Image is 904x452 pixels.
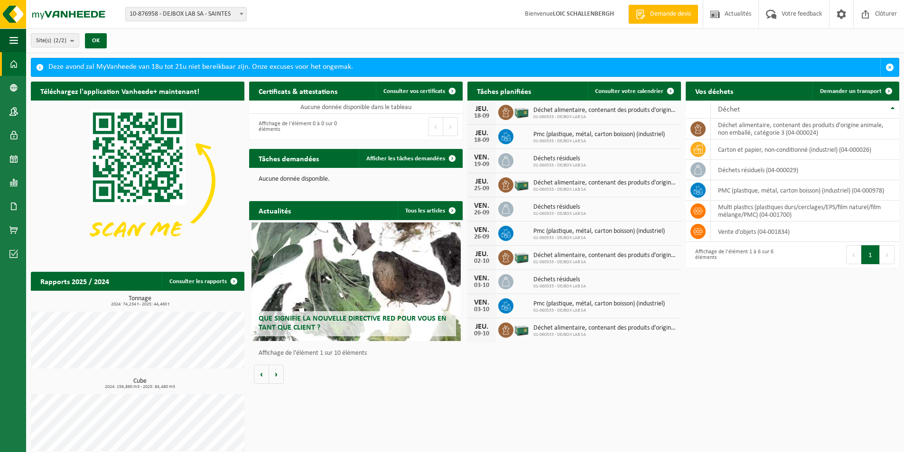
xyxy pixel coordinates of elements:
[533,179,676,187] span: Déchet alimentaire, contenant des produits d'origine animale, non emballé, catég...
[587,82,680,101] a: Consulter votre calendrier
[31,33,79,47] button: Site(s)(2/2)
[428,117,443,136] button: Previous
[686,82,743,100] h2: Vos déchets
[36,302,244,307] span: 2024: 74,234 t - 2025: 44,460 t
[472,137,491,144] div: 18-09
[472,282,491,289] div: 03-10
[259,176,453,183] p: Aucune donnée disponible.
[249,82,347,100] h2: Certificats & attestations
[628,5,698,24] a: Demande devis
[31,101,244,261] img: Download de VHEPlus App
[472,129,491,137] div: JEU.
[880,245,895,264] button: Next
[472,202,491,210] div: VEN.
[31,272,119,290] h2: Rapports 2025 / 2024
[533,324,676,332] span: Déchet alimentaire, contenant des produits d'origine animale, non emballé, catég...
[36,295,244,307] h3: Tonnage
[36,34,66,48] span: Site(s)
[126,8,246,21] span: 10-876958 - DEJBOX LAB SA - SAINTES
[711,201,899,221] td: multi plastics (plastiques durs/cerclages/EPS/film naturel/film mélange/PMC) (04-001700)
[249,149,328,167] h2: Tâches demandées
[472,226,491,234] div: VEN.
[376,82,462,101] a: Consulter vos certificats
[443,117,458,136] button: Next
[648,9,693,19] span: Demande devis
[36,385,244,389] span: 2024: 156,860 m3 - 2025: 84,480 m3
[472,306,491,313] div: 03-10
[254,116,351,137] div: Affichage de l'élément 0 à 0 sur 0 éléments
[472,161,491,168] div: 19-09
[820,88,882,94] span: Demander un transport
[249,101,463,114] td: Aucune donnée disponible dans le tableau
[595,88,663,94] span: Consulter votre calendrier
[472,331,491,337] div: 09-10
[711,139,899,160] td: carton et papier, non-conditionné (industriel) (04-000026)
[48,58,880,76] div: Deze avond zal MyVanheede van 18u tot 21u niet bereikbaar zijn. Onze excuses voor het ongemak.
[472,154,491,161] div: VEN.
[254,365,269,384] button: Vorige
[533,235,665,241] span: 01-060533 - DEJBOX LAB SA
[513,176,530,192] img: PB-LB-0680-HPE-GN-01
[533,228,665,235] span: Pmc (plastique, métal, carton boisson) (industriel)
[711,119,899,139] td: déchet alimentaire, contenant des produits d'origine animale, non emballé, catégorie 3 (04-000024)
[533,211,586,217] span: 01-060533 - DEJBOX LAB SA
[861,245,880,264] button: 1
[31,82,209,100] h2: Téléchargez l'application Vanheede+ maintenant!
[711,180,899,201] td: PMC (plastique, métal, carton boisson) (industriel) (04-000978)
[36,378,244,389] h3: Cube
[553,10,614,18] strong: LOIC SCHALLENBERGH
[533,300,665,308] span: Pmc (plastique, métal, carton boisson) (industriel)
[718,106,740,113] span: Déchet
[472,234,491,240] div: 26-09
[472,185,491,192] div: 25-09
[533,308,665,314] span: 01-060533 - DEJBOX LAB SA
[472,323,491,331] div: JEU.
[5,431,158,452] iframe: chat widget
[472,178,491,185] div: JEU.
[533,131,665,138] span: Pmc (plastique, métal, carton boisson) (industriel)
[366,156,445,162] span: Afficher les tâches demandées
[472,250,491,258] div: JEU.
[383,88,445,94] span: Consulter vos certificats
[533,259,676,265] span: 01-060533 - DEJBOX LAB SA
[812,82,898,101] a: Demander un transport
[513,249,530,265] img: PB-LB-0680-HPE-GN-01
[533,252,676,259] span: Déchet alimentaire, contenant des produits d'origine animale, non emballé, catég...
[690,244,788,265] div: Affichage de l'élément 1 à 6 sur 6 éléments
[54,37,66,44] count: (2/2)
[398,201,462,220] a: Tous les articles
[259,315,447,332] span: Que signifie la nouvelle directive RED pour vous en tant que client ?
[533,332,676,338] span: 01-060533 - DEJBOX LAB SA
[472,105,491,113] div: JEU.
[533,163,586,168] span: 01-060533 - DEJBOX LAB SA
[711,160,899,180] td: déchets résiduels (04-000029)
[533,203,586,211] span: Déchets résiduels
[269,365,284,384] button: Volgende
[533,276,586,284] span: Déchets résiduels
[249,201,300,220] h2: Actualités
[533,155,586,163] span: Déchets résiduels
[125,7,247,21] span: 10-876958 - DEJBOX LAB SA - SAINTES
[85,33,107,48] button: OK
[472,275,491,282] div: VEN.
[533,114,676,120] span: 01-060533 - DEJBOX LAB SA
[846,245,861,264] button: Previous
[533,187,676,193] span: 01-060533 - DEJBOX LAB SA
[359,149,462,168] a: Afficher les tâches demandées
[513,103,530,120] img: PB-LB-0680-HPE-GN-01
[533,138,665,144] span: 01-060533 - DEJBOX LAB SA
[252,222,461,341] a: Que signifie la nouvelle directive RED pour vous en tant que client ?
[162,272,243,291] a: Consulter les rapports
[472,210,491,216] div: 26-09
[513,321,530,337] img: PB-LB-0680-HPE-GN-01
[533,284,586,289] span: 01-060533 - DEJBOX LAB SA
[533,107,676,114] span: Déchet alimentaire, contenant des produits d'origine animale, non emballé, catég...
[711,221,899,242] td: vente d'objets (04-001834)
[472,113,491,120] div: 18-09
[472,299,491,306] div: VEN.
[472,258,491,265] div: 02-10
[467,82,541,100] h2: Tâches planifiées
[259,350,458,357] p: Affichage de l'élément 1 sur 10 éléments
